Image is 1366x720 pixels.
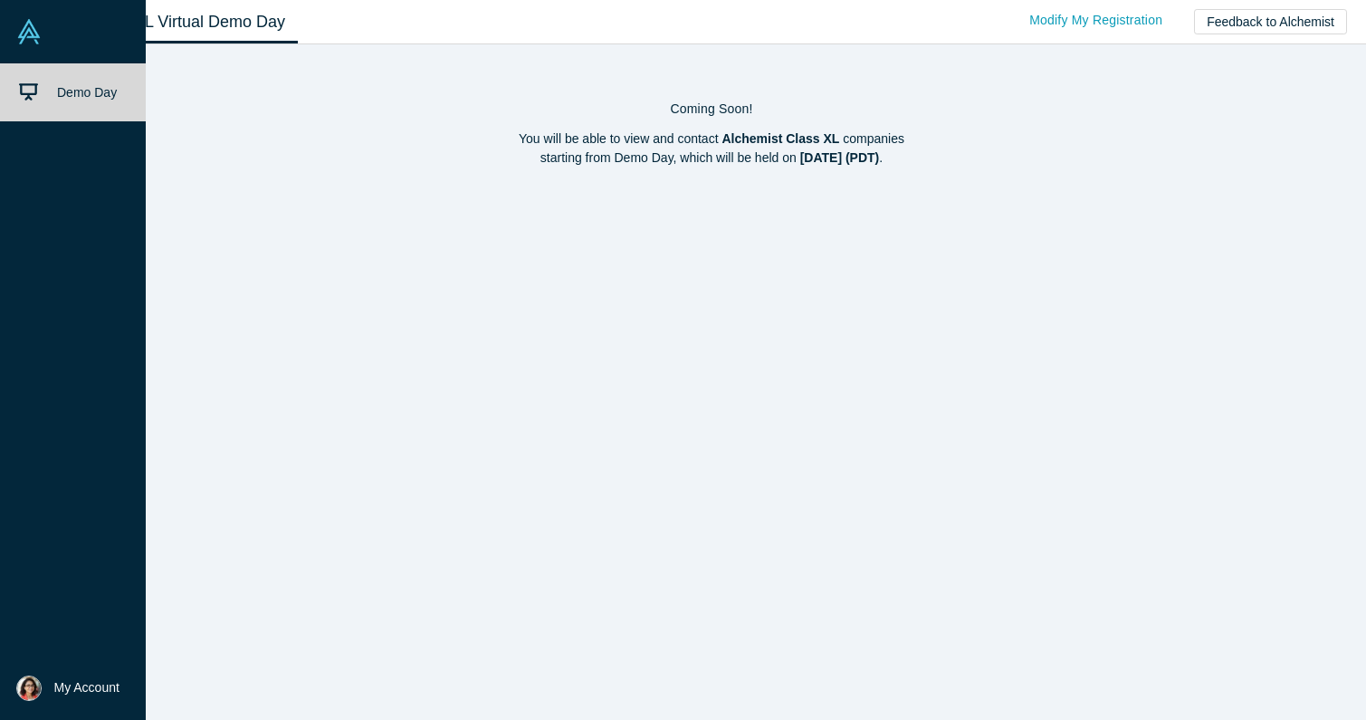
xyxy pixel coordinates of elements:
img: Shalini Sardana's Account [16,676,42,701]
a: Class XL Virtual Demo Day [76,1,298,43]
span: Demo Day [57,85,117,100]
img: Alchemist Vault Logo [16,19,42,44]
span: My Account [54,678,119,697]
strong: [DATE] (PDT) [800,150,880,165]
button: My Account [16,676,119,701]
strong: Alchemist Class XL [721,131,839,146]
a: Modify My Registration [1010,5,1181,36]
h4: Coming Soon! [76,101,1347,117]
button: Feedback to Alchemist [1194,9,1347,34]
p: You will be able to view and contact companies starting from Demo Day, which will be held on . [76,130,1347,168]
